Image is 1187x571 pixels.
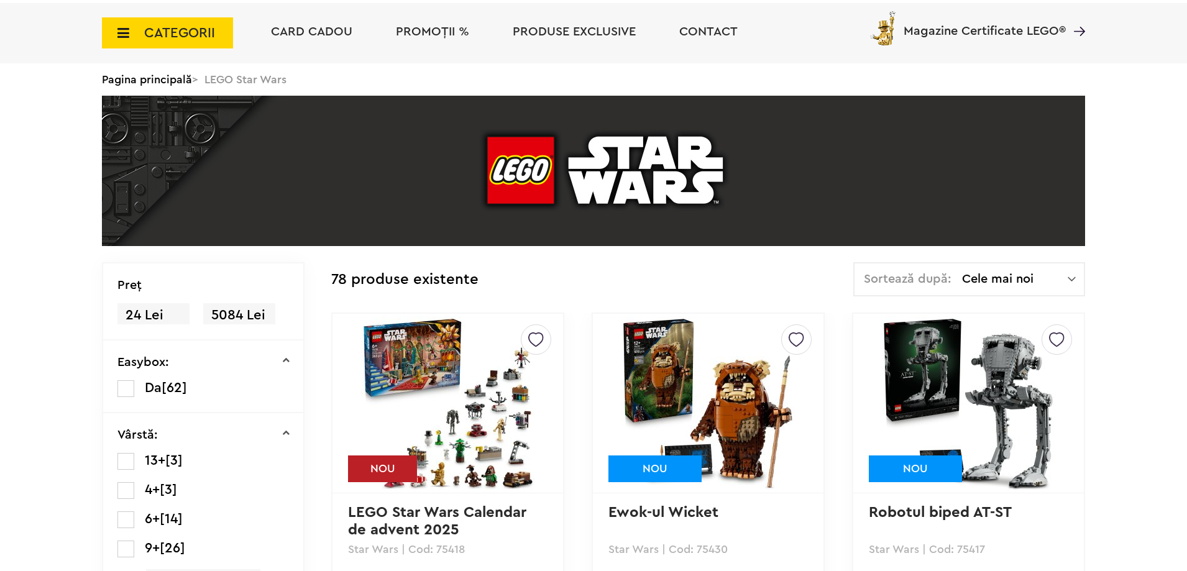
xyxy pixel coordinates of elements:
[331,262,479,298] div: 78 produse existente
[396,25,469,38] a: PROMOȚII %
[162,381,187,395] span: [62]
[203,303,275,327] span: 5084 Lei
[117,279,142,291] p: Preţ
[348,505,531,537] a: LEGO Star Wars Calendar de advent 2025
[348,455,417,482] div: NOU
[144,26,215,40] span: CATEGORII
[145,454,165,467] span: 13+
[904,9,1066,37] span: Magazine Certificate LEGO®
[881,316,1055,490] img: Robotul biped AT-ST
[962,273,1068,285] span: Cele mai noi
[679,25,738,38] a: Contact
[165,454,183,467] span: [3]
[513,25,636,38] a: Produse exclusive
[160,541,185,555] span: [26]
[145,483,160,496] span: 4+
[608,455,702,482] div: NOU
[117,303,190,327] span: 24 Lei
[117,429,158,441] p: Vârstă:
[145,541,160,555] span: 9+
[271,25,352,38] a: Card Cadou
[1066,9,1085,21] a: Magazine Certificate LEGO®
[869,455,962,482] div: NOU
[145,512,160,526] span: 6+
[864,273,951,285] span: Sortează după:
[145,381,162,395] span: Da
[621,316,795,490] img: Ewok-ul Wicket
[102,63,1085,96] div: > LEGO Star Wars
[869,544,1068,555] p: Star Wars | Cod: 75417
[102,96,1085,246] img: LEGO Star Wars
[869,505,1012,520] a: Robotul biped AT-ST
[608,544,808,555] p: Star Wars | Cod: 75430
[117,356,169,368] p: Easybox:
[102,74,192,85] a: Pagina principală
[160,512,183,526] span: [14]
[160,483,177,496] span: [3]
[608,505,718,520] a: Ewok-ul Wicket
[361,316,535,490] img: LEGO Star Wars Calendar de advent 2025
[348,544,548,555] p: Star Wars | Cod: 75418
